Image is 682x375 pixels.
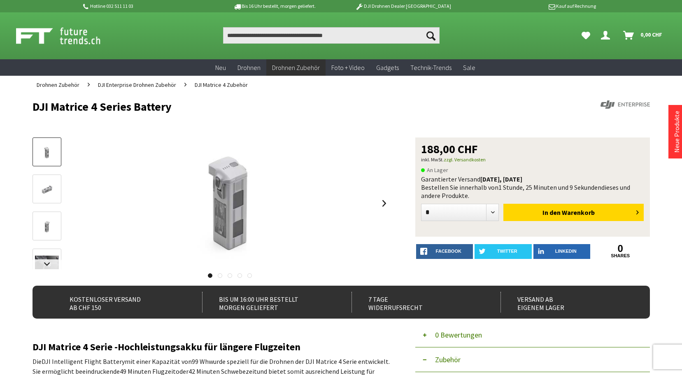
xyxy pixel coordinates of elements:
a: DJI Enterprise Drohnen Zubehör [94,76,180,94]
span: 0,00 CHF [640,28,662,41]
div: Kostenloser Versand ab CHF 150 [53,292,184,312]
img: Vorschau: DJI Matrice 4 Series Battery [35,144,59,161]
a: Meine Favoriten [577,27,594,44]
a: Foto + Video [326,59,370,76]
a: Dein Konto [598,27,617,44]
a: shares [592,253,649,259]
span: facebook [436,249,461,254]
a: twitter [475,244,532,259]
a: Drohnen Zubehör [33,76,84,94]
span: DJI Intelligent Flight Battery [42,357,125,366]
a: Sale [457,59,481,76]
span: An Lager [421,165,448,175]
button: 0 Bewertungen [415,323,650,347]
a: Neue Produkte [673,111,681,153]
h2: Hochleistungsakku für längere Flugzeiten [33,342,391,352]
a: Warenkorb [620,27,666,44]
span: In den [542,208,561,217]
p: Kauf auf Rechnung [468,1,596,11]
img: DJI Matrice 4 Series Battery [131,137,329,269]
a: LinkedIn [533,244,591,259]
span: Drohnen Zubehör [37,81,79,89]
span: Warenkorb [562,208,595,217]
a: Drohnen Zubehör [266,59,326,76]
p: inkl. MwSt. [421,155,644,165]
span: 188,00 CHF [421,143,478,155]
a: Drohnen [232,59,266,76]
span: DJI Matrice 4 Serie - [33,340,118,353]
div: 7 Tage Widerrufsrecht [351,292,483,312]
a: DJI Matrice 4 Zubehör [191,76,252,94]
span: Technik-Trends [410,63,452,72]
img: DJI Enterprise [601,100,650,109]
div: Bis um 16:00 Uhr bestellt Morgen geliefert [202,292,333,312]
button: Zubehör [415,347,650,372]
div: Versand ab eigenem Lager [500,292,632,312]
p: Hotline 032 511 11 03 [82,1,210,11]
span: DJI Matrice 4 Zubehör [195,81,248,89]
a: zzgl. Versandkosten [444,156,486,163]
a: Gadgets [370,59,405,76]
img: Shop Futuretrends - zur Startseite wechseln [16,26,119,46]
span: DJI Enterprise Drohnen Zubehör [98,81,176,89]
h1: DJI Matrice 4 Series Battery [33,100,526,113]
span: Drohnen [237,63,261,72]
button: Suchen [422,27,440,44]
input: Produkt, Marke, Kategorie, EAN, Artikelnummer… [223,27,440,44]
span: Neu [215,63,226,72]
span: 1 Stunde, 25 Minuten und 9 Sekunden [498,183,601,191]
b: [DATE], [DATE] [480,175,522,183]
span: Foto + Video [331,63,365,72]
span: Gadgets [376,63,399,72]
a: Neu [209,59,232,76]
button: In den Warenkorb [503,204,644,221]
span: Sale [463,63,475,72]
span: LinkedIn [555,249,577,254]
p: DJI Drohnen Dealer [GEOGRAPHIC_DATA] [339,1,467,11]
a: facebook [416,244,473,259]
a: Technik-Trends [405,59,457,76]
span: 99 Wh [192,357,209,366]
a: 0 [592,244,649,253]
span: Drohnen Zubehör [272,63,320,72]
span: twitter [497,249,517,254]
div: Garantierter Versand Bestellen Sie innerhalb von dieses und andere Produkte. [421,175,644,200]
p: Bis 16 Uhr bestellt, morgen geliefert. [210,1,339,11]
